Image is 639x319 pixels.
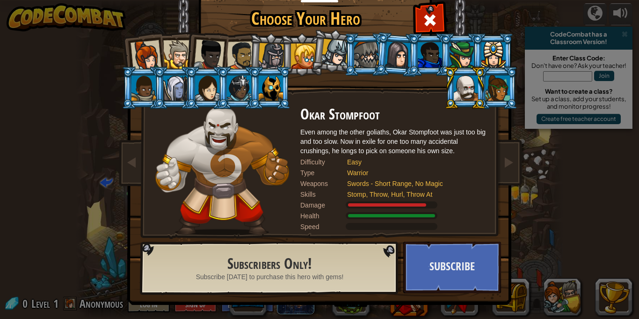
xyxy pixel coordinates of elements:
div: Weapons [300,179,347,188]
li: Okar Stompfoot [444,67,486,109]
div: Swords - Short Range, No Magic [347,179,478,188]
li: Usara Master Wizard [217,67,259,109]
li: Illia Shieldsmith [185,67,227,109]
li: Captain Anya Weston [120,31,166,77]
li: Senick Steelclaw [344,33,386,76]
li: Sir Tharin Thunderfist [153,32,196,74]
li: Omarn Brewstone [375,32,420,77]
div: Damage [300,200,347,210]
li: Ritic the Cold [249,67,291,109]
li: Zana Woodheart [476,67,518,109]
li: Pender Spellbane [472,33,514,76]
span: Subscribe [DATE] to purchase this hero with gems! [196,272,344,282]
div: Skills [300,190,347,199]
li: Miss Hushbaum [281,33,323,76]
div: Speed [300,222,347,231]
li: Lady Ida Justheart [183,30,229,76]
li: Arryn Stonewall [122,67,164,109]
li: Gordon the Stalwart [408,33,450,76]
h1: Choose Your Hero [200,9,411,29]
h2: Subscribers Only! [162,256,378,272]
div: Even among the other goliaths, Okar Stompfoot was just too big and too slow. Now in exile for one... [300,127,487,156]
div: Easy [347,157,478,167]
li: Nalfar Cryptor [153,67,196,109]
div: Type [300,168,347,178]
button: Subscribe [403,242,501,293]
li: Hattori Hanzō [310,28,356,74]
img: language-selector-background.png [140,242,401,295]
div: Warrior [347,168,478,178]
div: Difficulty [300,157,347,167]
li: Alejandro the Duelist [217,33,260,76]
div: Gains 200% of listed Warrior armor health. [300,211,487,221]
div: Deals 160% of listed Warrior weapon damage. [300,200,487,210]
li: Naria of the Leaf [440,33,482,76]
div: Stomp, Throw, Hurl, Throw At [347,190,478,199]
li: Amara Arrowhead [248,32,292,77]
div: Health [300,211,347,221]
img: goliath-pose.png [155,106,289,235]
div: Moves at 4 meters per second. [300,222,487,231]
h2: Okar Stompfoot [300,106,487,123]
